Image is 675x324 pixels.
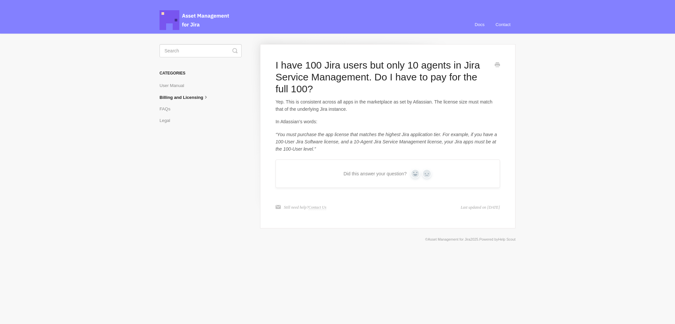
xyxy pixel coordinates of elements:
[428,238,470,242] a: Asset Management for Jira
[160,92,214,103] a: Billing and Licensing
[160,104,175,114] a: FAQs
[160,44,242,57] input: Search
[276,59,490,95] h1: I have 100 Jira users but only 10 agents in Jira Service Management. Do I have to pay for the ful...
[276,99,500,113] p: Yep. This is consistent across all apps in the marketplace as set by Atlassian. The license size ...
[498,238,515,242] a: Help Scout
[495,62,500,69] a: Print this Article
[308,206,326,211] a: Contact Us
[479,238,515,242] span: Powered by
[160,80,189,91] a: User Manual
[276,132,497,152] em: “You must purchase the app license that matches the highest Jira application tier. For example, i...
[343,172,406,178] span: Did this answer your question?
[160,237,515,243] p: © 2025.
[160,115,175,126] a: Legal
[284,205,326,211] p: Still need help?
[461,205,500,211] time: Last updated on [DATE]
[160,67,242,79] h3: Categories
[491,16,515,34] a: Contact
[160,10,230,30] span: Asset Management for Jira Docs
[276,118,500,126] p: In Atlassian’s words:
[470,16,489,34] a: Docs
